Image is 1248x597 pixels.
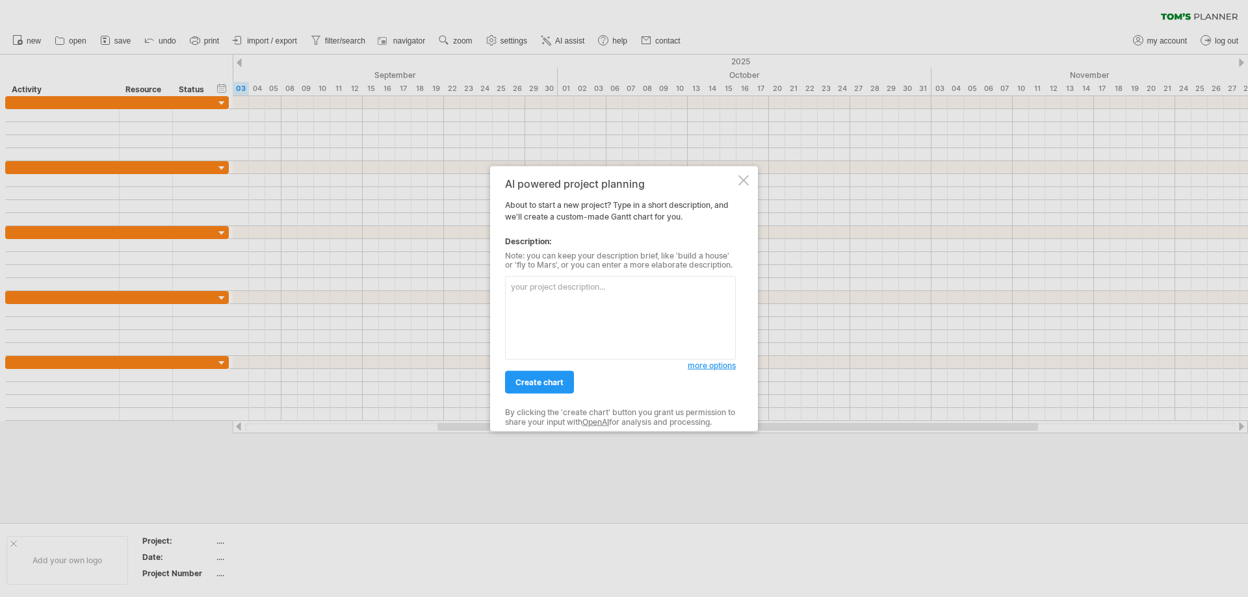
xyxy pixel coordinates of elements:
[515,377,564,387] span: create chart
[688,360,736,372] a: more options
[688,361,736,370] span: more options
[505,235,736,247] div: Description:
[505,408,736,427] div: By clicking the 'create chart' button you grant us permission to share your input with for analys...
[505,251,736,270] div: Note: you can keep your description brief, like 'build a house' or 'fly to Mars', or you can ente...
[582,416,609,426] a: OpenAI
[505,371,574,394] a: create chart
[505,177,736,189] div: AI powered project planning
[505,177,736,420] div: About to start a new project? Type in a short description, and we'll create a custom-made Gantt c...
